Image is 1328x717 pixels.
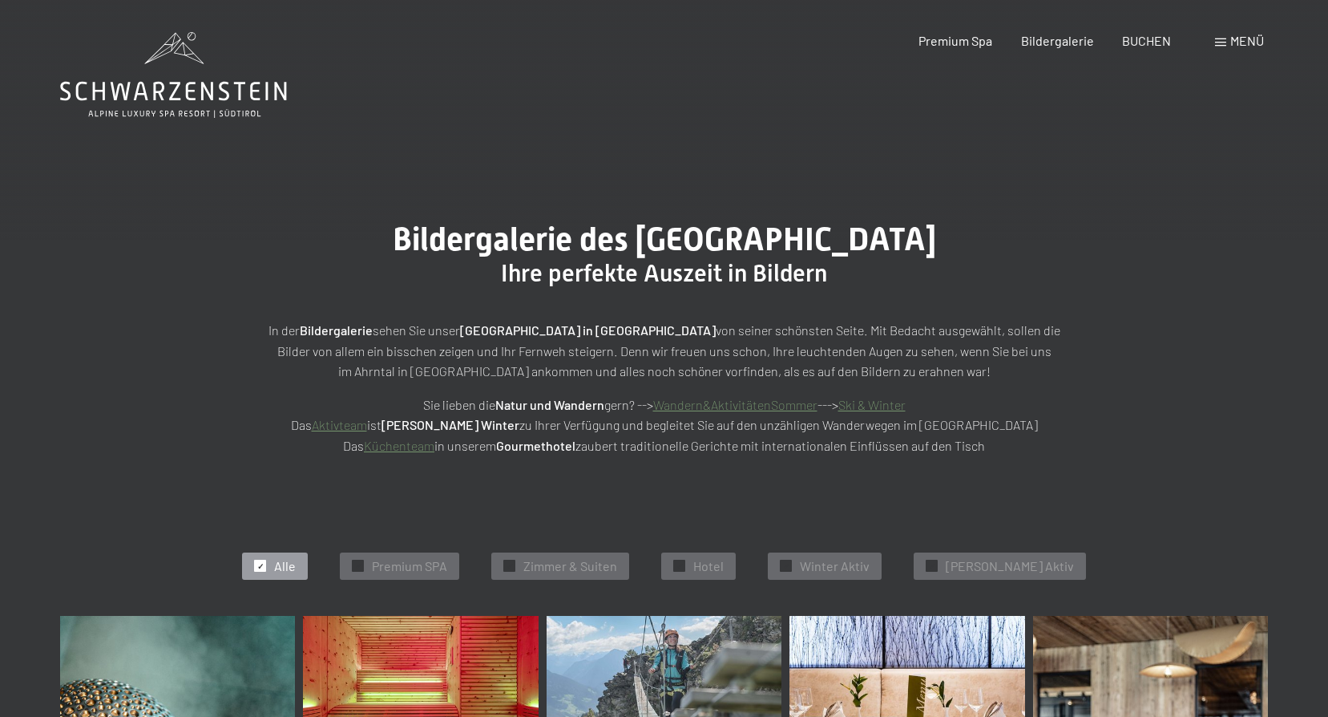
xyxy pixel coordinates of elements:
[264,395,1065,456] p: Sie lieben die gern? --> ---> Das ist zu Ihrer Verfügung und begleitet Sie auf den unzähligen Wan...
[783,561,789,572] span: ✓
[838,397,906,412] a: Ski & Winter
[693,557,724,575] span: Hotel
[507,561,513,572] span: ✓
[257,561,264,572] span: ✓
[460,322,716,338] strong: [GEOGRAPHIC_DATA] in [GEOGRAPHIC_DATA]
[381,417,519,432] strong: [PERSON_NAME] Winter
[496,438,575,453] strong: Gourmethotel
[1021,33,1094,48] a: Bildergalerie
[372,557,447,575] span: Premium SPA
[312,417,367,432] a: Aktivteam
[929,561,935,572] span: ✓
[946,557,1074,575] span: [PERSON_NAME] Aktiv
[1230,33,1264,48] span: Menü
[495,397,604,412] strong: Natur und Wandern
[264,320,1065,382] p: In der sehen Sie unser von seiner schönsten Seite. Mit Bedacht ausgewählt, sollen die Bilder von ...
[501,259,827,287] span: Ihre perfekte Auszeit in Bildern
[364,438,434,453] a: Küchenteam
[355,561,361,572] span: ✓
[300,322,373,338] strong: Bildergalerie
[523,557,617,575] span: Zimmer & Suiten
[676,561,683,572] span: ✓
[918,33,992,48] a: Premium Spa
[653,397,817,412] a: Wandern&AktivitätenSommer
[1122,33,1171,48] a: BUCHEN
[393,221,936,258] span: Bildergalerie des [GEOGRAPHIC_DATA]
[274,557,296,575] span: Alle
[800,557,870,575] span: Winter Aktiv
